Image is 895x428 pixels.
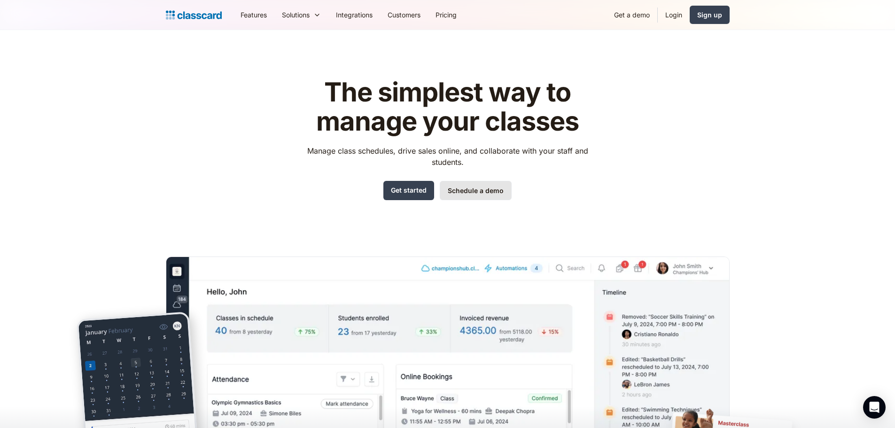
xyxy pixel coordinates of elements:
[328,4,380,25] a: Integrations
[380,4,428,25] a: Customers
[607,4,657,25] a: Get a demo
[658,4,690,25] a: Login
[440,181,512,200] a: Schedule a demo
[298,145,597,168] p: Manage class schedules, drive sales online, and collaborate with your staff and students.
[697,10,722,20] div: Sign up
[274,4,328,25] div: Solutions
[383,181,434,200] a: Get started
[233,4,274,25] a: Features
[428,4,464,25] a: Pricing
[282,10,310,20] div: Solutions
[690,6,730,24] a: Sign up
[166,8,222,22] a: home
[298,78,597,136] h1: The simplest way to manage your classes
[863,396,886,419] div: Open Intercom Messenger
